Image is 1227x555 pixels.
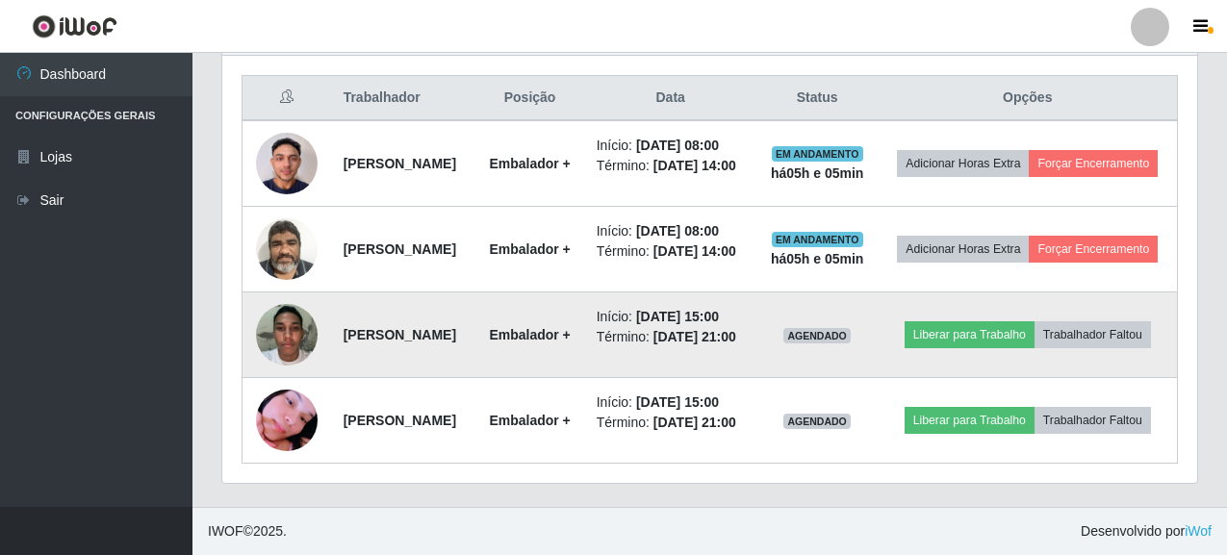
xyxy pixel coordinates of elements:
[1081,521,1212,542] span: Desenvolvido por
[489,327,570,342] strong: Embalador +
[344,413,456,428] strong: [PERSON_NAME]
[772,146,863,162] span: EM ANDAMENTO
[636,138,719,153] time: [DATE] 08:00
[897,150,1029,177] button: Adicionar Horas Extra
[256,208,318,290] img: 1625107347864.jpeg
[597,307,745,327] li: Início:
[208,521,287,542] span: © 2025 .
[756,76,879,121] th: Status
[879,76,1178,121] th: Opções
[344,327,456,342] strong: [PERSON_NAME]
[597,241,745,262] li: Término:
[653,415,736,430] time: [DATE] 21:00
[597,221,745,241] li: Início:
[1035,407,1151,434] button: Trabalhador Faltou
[332,76,475,121] th: Trabalhador
[475,76,585,121] th: Posição
[771,251,864,266] strong: há 05 h e 05 min
[783,414,851,429] span: AGENDADO
[597,327,745,347] li: Término:
[636,223,719,239] time: [DATE] 08:00
[1029,150,1158,177] button: Forçar Encerramento
[653,158,736,173] time: [DATE] 14:00
[489,413,570,428] strong: Embalador +
[597,136,745,156] li: Início:
[772,232,863,247] span: EM ANDAMENTO
[256,122,318,204] img: 1754834692100.jpeg
[1035,321,1151,348] button: Trabalhador Faltou
[344,241,456,257] strong: [PERSON_NAME]
[636,394,719,410] time: [DATE] 15:00
[653,243,736,259] time: [DATE] 14:00
[256,293,318,375] img: 1752181822645.jpeg
[489,241,570,257] strong: Embalador +
[597,156,745,176] li: Término:
[585,76,756,121] th: Data
[897,236,1029,263] button: Adicionar Horas Extra
[905,321,1035,348] button: Liberar para Trabalho
[783,328,851,343] span: AGENDADO
[32,14,117,38] img: CoreUI Logo
[771,165,864,181] strong: há 05 h e 05 min
[256,366,318,475] img: 1755087027107.jpeg
[489,156,570,171] strong: Embalador +
[1029,236,1158,263] button: Forçar Encerramento
[344,156,456,171] strong: [PERSON_NAME]
[1185,523,1212,539] a: iWof
[653,329,736,344] time: [DATE] 21:00
[597,413,745,433] li: Término:
[905,407,1035,434] button: Liberar para Trabalho
[636,309,719,324] time: [DATE] 15:00
[597,392,745,413] li: Início:
[208,523,243,539] span: IWOF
